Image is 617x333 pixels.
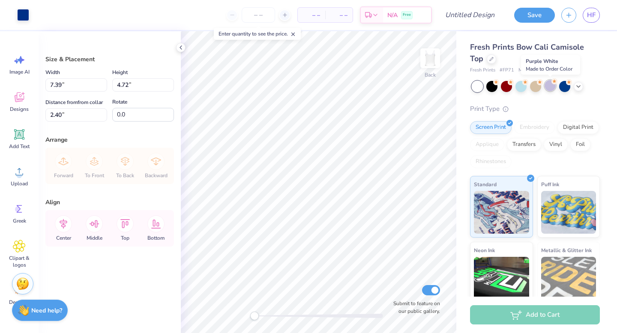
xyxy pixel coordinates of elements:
div: Foil [570,138,590,151]
img: Metallic & Glitter Ink [541,257,596,300]
div: Size & Placement [45,55,174,64]
img: Standard [474,191,529,234]
div: Back [425,71,436,79]
span: – – [303,11,320,20]
div: Transfers [507,138,541,151]
span: – – [330,11,347,20]
span: Top [121,235,129,241]
div: Applique [470,138,504,151]
div: Align [45,198,174,207]
span: Center [56,235,71,241]
span: Made to Order Color [526,65,572,72]
span: Free [403,12,411,18]
span: Fresh Prints Bow Cali Camisole Top [470,42,584,64]
span: Puff Ink [541,180,559,189]
div: Rhinestones [470,155,512,168]
span: N/A [387,11,398,20]
button: Save [514,8,555,23]
label: Width [45,67,60,77]
div: Accessibility label [250,312,259,320]
div: Screen Print [470,121,512,134]
span: Image AI [9,68,30,75]
span: Middle [87,235,102,241]
label: Distance from from collar [45,97,103,107]
a: HF [583,8,600,23]
label: Submit to feature on our public gallery. [389,300,440,315]
div: Digital Print [557,121,599,134]
label: Height [112,67,128,77]
span: HF [587,10,596,20]
div: Print Type [470,104,600,114]
span: Clipart & logos [5,255,33,268]
span: Add Text [9,143,30,150]
span: Decorate [9,299,30,306]
div: Arrange [45,135,174,144]
img: Back [422,50,439,67]
div: Embroidery [514,121,555,134]
div: Purple White [521,55,580,75]
input: – – [242,7,275,23]
span: Bottom [147,235,165,241]
span: Neon Ink [474,246,495,255]
input: Untitled Design [438,6,501,24]
div: Enter quantity to see the price. [214,28,301,40]
strong: Need help? [31,306,62,315]
span: # FP71 [500,67,514,74]
div: Vinyl [544,138,568,151]
span: Designs [10,106,29,113]
span: Upload [11,180,28,187]
img: Puff Ink [541,191,596,234]
label: Rotate [112,97,127,107]
img: Neon Ink [474,257,529,300]
span: Standard [474,180,497,189]
span: Metallic & Glitter Ink [541,246,592,255]
span: Greek [13,217,26,224]
span: Fresh Prints [470,67,495,74]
